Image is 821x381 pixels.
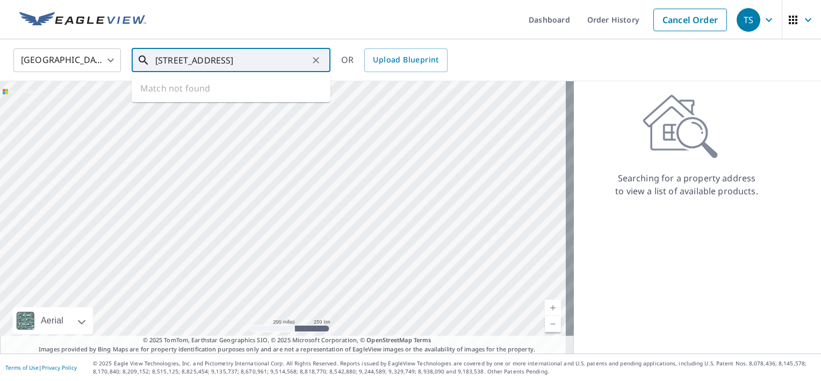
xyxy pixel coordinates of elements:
[615,172,759,197] p: Searching for a property address to view a list of available products.
[42,364,77,371] a: Privacy Policy
[13,45,121,75] div: [GEOGRAPHIC_DATA]
[143,336,431,345] span: © 2025 TomTom, Earthstar Geographics SIO, © 2025 Microsoft Corporation, ©
[19,12,146,28] img: EV Logo
[373,53,438,67] span: Upload Blueprint
[13,307,93,334] div: Aerial
[5,364,39,371] a: Terms of Use
[545,316,561,332] a: Current Level 5, Zoom Out
[308,53,323,68] button: Clear
[155,45,308,75] input: Search by address or latitude-longitude
[414,336,431,344] a: Terms
[5,364,77,371] p: |
[341,48,448,72] div: OR
[364,48,447,72] a: Upload Blueprint
[93,359,816,376] p: © 2025 Eagle View Technologies, Inc. and Pictometry International Corp. All Rights Reserved. Repo...
[545,300,561,316] a: Current Level 5, Zoom In
[737,8,760,32] div: TS
[366,336,412,344] a: OpenStreetMap
[38,307,67,334] div: Aerial
[653,9,727,31] a: Cancel Order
